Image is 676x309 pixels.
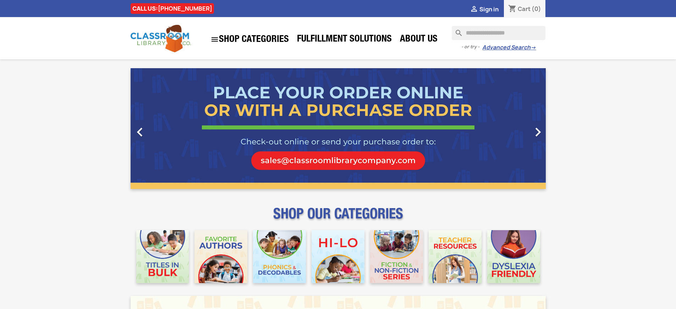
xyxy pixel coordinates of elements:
img: CLC_Fiction_Nonfiction_Mobile.jpg [370,230,423,283]
i:  [470,5,478,14]
div: CALL US: [131,3,214,14]
i:  [529,123,547,141]
span: - or try - [461,43,482,50]
a:  Sign in [470,5,499,13]
a: About Us [396,33,441,47]
a: Previous [131,68,193,189]
a: [PHONE_NUMBER] [158,5,212,12]
span: Sign in [479,5,499,13]
input: Search [452,26,545,40]
img: CLC_Favorite_Authors_Mobile.jpg [194,230,247,283]
img: CLC_Bulk_Mobile.jpg [136,230,189,283]
img: CLC_Dyslexia_Mobile.jpg [487,230,540,283]
i: search [452,26,460,34]
ul: Carousel container [131,68,546,189]
img: CLC_HiLo_Mobile.jpg [312,230,364,283]
a: Fulfillment Solutions [293,33,395,47]
i:  [210,35,219,44]
img: CLC_Phonics_And_Decodables_Mobile.jpg [253,230,306,283]
p: SHOP OUR CATEGORIES [131,212,546,224]
img: Classroom Library Company [131,25,191,52]
a: Next [483,68,546,189]
img: CLC_Teacher_Resources_Mobile.jpg [429,230,482,283]
span: → [531,44,536,51]
a: Advanced Search→ [482,44,536,51]
i:  [131,123,149,141]
span: Cart [518,5,531,13]
a: SHOP CATEGORIES [207,32,292,47]
span: (0) [532,5,541,13]
i: shopping_cart [508,5,517,13]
